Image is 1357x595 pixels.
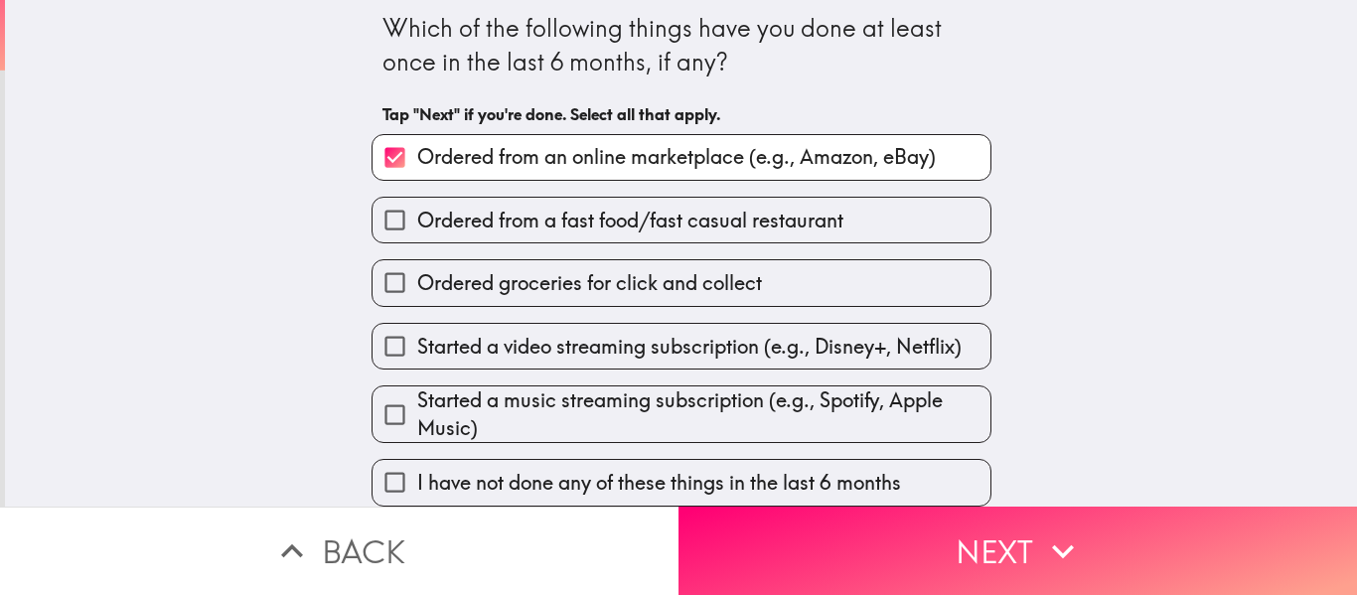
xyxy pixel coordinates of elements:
h6: Tap "Next" if you're done. Select all that apply. [382,103,980,125]
button: Next [678,507,1357,595]
div: Which of the following things have you done at least once in the last 6 months, if any? [382,12,980,78]
button: Started a video streaming subscription (e.g., Disney+, Netflix) [373,324,990,369]
span: Ordered groceries for click and collect [417,269,762,297]
span: Started a video streaming subscription (e.g., Disney+, Netflix) [417,333,962,361]
button: Ordered groceries for click and collect [373,260,990,305]
span: I have not done any of these things in the last 6 months [417,469,901,497]
button: Started a music streaming subscription (e.g., Spotify, Apple Music) [373,386,990,442]
span: Ordered from a fast food/fast casual restaurant [417,207,843,234]
button: I have not done any of these things in the last 6 months [373,460,990,505]
button: Ordered from an online marketplace (e.g., Amazon, eBay) [373,135,990,180]
span: Ordered from an online marketplace (e.g., Amazon, eBay) [417,143,936,171]
span: Started a music streaming subscription (e.g., Spotify, Apple Music) [417,386,990,442]
button: Ordered from a fast food/fast casual restaurant [373,198,990,242]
